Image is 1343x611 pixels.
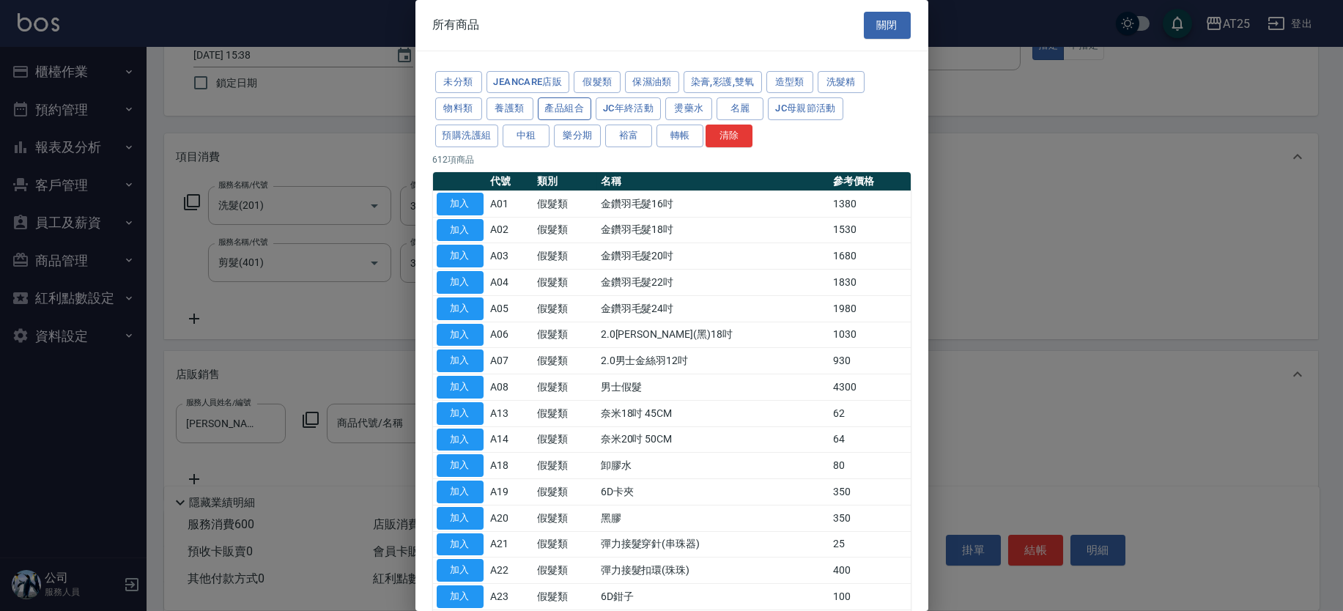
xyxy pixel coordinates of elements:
td: 假髮類 [533,295,597,322]
td: 62 [829,400,910,426]
button: JC母親節活動 [768,97,843,120]
td: 金鑽羽毛髮16吋 [597,190,830,217]
td: 假髮類 [533,479,597,506]
td: 1380 [829,190,910,217]
td: A23 [487,584,533,610]
button: 加入 [437,533,484,556]
button: 加入 [437,245,484,267]
button: JeanCare店販 [486,71,570,94]
button: 裕富 [605,125,652,147]
td: 金鑽羽毛髮24吋 [597,295,830,322]
button: 加入 [437,271,484,294]
th: 名稱 [597,172,830,191]
button: 產品組合 [538,97,592,120]
button: 加入 [437,193,484,215]
button: 加入 [437,429,484,451]
th: 參考價格 [829,172,910,191]
td: 假髮類 [533,190,597,217]
td: 假髮類 [533,426,597,453]
td: 2.0[PERSON_NAME](黑)18吋 [597,322,830,348]
button: 燙藥水 [665,97,712,120]
td: 假髮類 [533,243,597,270]
td: 金鑽羽毛髮18吋 [597,217,830,243]
td: 1980 [829,295,910,322]
button: 造型類 [766,71,813,94]
td: 假髮類 [533,322,597,348]
td: 彈力接髮穿針(串珠器) [597,531,830,558]
td: 假髮類 [533,374,597,401]
button: 預購洗護組 [435,125,499,147]
button: JC年終活動 [596,97,661,120]
button: 未分類 [435,71,482,94]
td: A14 [487,426,533,453]
td: 6D鉗子 [597,584,830,610]
button: 假髮類 [574,71,621,94]
td: 假髮類 [533,453,597,479]
button: 清除 [706,125,752,147]
button: 加入 [437,324,484,347]
th: 類別 [533,172,597,191]
td: 彈力接髮扣環(珠珠) [597,558,830,584]
button: 加入 [437,402,484,425]
td: 假髮類 [533,531,597,558]
td: 男士假髮 [597,374,830,401]
td: A19 [487,479,533,506]
td: 奈米20吋 50CM [597,426,830,453]
button: 加入 [437,585,484,608]
td: 假髮類 [533,270,597,296]
td: 1830 [829,270,910,296]
button: 中租 [503,125,550,147]
button: 加入 [437,454,484,477]
td: 黑膠 [597,505,830,531]
td: 64 [829,426,910,453]
span: 所有商品 [433,18,480,32]
button: 保濕油類 [625,71,679,94]
button: 加入 [437,219,484,242]
td: A03 [487,243,533,270]
td: 假髮類 [533,217,597,243]
td: 假髮類 [533,348,597,374]
td: A20 [487,505,533,531]
td: 假髮類 [533,558,597,584]
th: 代號 [487,172,533,191]
td: 4300 [829,374,910,401]
td: A08 [487,374,533,401]
td: 金鑽羽毛髮22吋 [597,270,830,296]
td: 假髮類 [533,400,597,426]
td: 金鑽羽毛髮20吋 [597,243,830,270]
button: 物料類 [435,97,482,120]
td: 400 [829,558,910,584]
td: A22 [487,558,533,584]
td: 25 [829,531,910,558]
td: 100 [829,584,910,610]
td: A04 [487,270,533,296]
td: A13 [487,400,533,426]
td: A21 [487,531,533,558]
button: 樂分期 [554,125,601,147]
td: A02 [487,217,533,243]
td: 奈米18吋 45CM [597,400,830,426]
td: 80 [829,453,910,479]
td: A07 [487,348,533,374]
button: 轉帳 [656,125,703,147]
td: 350 [829,479,910,506]
button: 加入 [437,559,484,582]
button: 加入 [437,349,484,372]
td: A01 [487,190,533,217]
td: 1680 [829,243,910,270]
td: 1530 [829,217,910,243]
td: 350 [829,505,910,531]
td: 卸膠水 [597,453,830,479]
td: A05 [487,295,533,322]
button: 養護類 [486,97,533,120]
p: 612 項商品 [433,153,911,166]
td: 2.0男士金絲羽12吋 [597,348,830,374]
td: A06 [487,322,533,348]
td: 6D卡夾 [597,479,830,506]
td: 假髮類 [533,505,597,531]
button: 加入 [437,376,484,399]
td: 1030 [829,322,910,348]
td: 930 [829,348,910,374]
button: 染膏,彩護,雙氧 [684,71,762,94]
td: A18 [487,453,533,479]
